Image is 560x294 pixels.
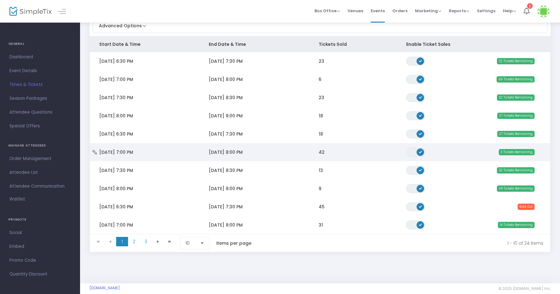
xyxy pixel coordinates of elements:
[99,131,133,137] span: [DATE] 6:30 PM
[419,95,422,99] span: ON
[419,168,422,171] span: ON
[497,167,535,174] span: 32 Tickets Remaining
[315,8,340,14] span: Box Office
[319,204,325,210] span: 45
[9,270,71,278] span: Quantity Discount
[167,239,172,244] span: Go to the last page
[99,76,133,83] span: [DATE] 7:00 PM
[99,58,133,64] span: [DATE] 6:30 PM
[309,36,397,52] th: Tickets Sold
[209,204,243,210] span: [DATE] 7:30 PM
[419,150,422,153] span: ON
[419,59,422,62] span: ON
[419,186,422,190] span: ON
[199,36,309,52] th: End Date & Time
[319,167,323,174] span: 13
[209,149,243,155] span: [DATE] 8:00 PM
[9,67,71,75] span: Event Details
[397,36,463,52] th: Enable Ticket Sales
[9,53,71,61] span: Dashboard
[216,240,251,246] label: items per page
[8,38,72,50] h4: GENERAL
[392,3,407,19] span: Orders
[9,243,71,251] span: Embed
[155,239,160,244] span: Go to the next page
[90,36,550,234] div: Data table
[319,113,323,119] span: 18
[99,167,133,174] span: [DATE] 7:30 PM
[116,237,128,246] span: Page 1
[99,94,133,101] span: [DATE] 7:30 PM
[319,131,323,137] span: 18
[319,94,324,101] span: 23
[8,139,72,152] h4: MANAGE ATTENDEES
[415,8,441,14] span: Marketing
[319,76,321,83] span: 6
[9,81,71,89] span: Times & Tickets
[319,222,323,228] span: 31
[9,256,71,265] span: Promo Code
[527,3,533,9] div: 1
[93,19,148,29] button: Advanced Options
[99,204,133,210] span: [DATE] 6:30 PM
[477,3,495,19] span: Settings
[498,222,535,228] span: 14 Tickets Remaining
[209,167,243,174] span: [DATE] 8:30 PM
[9,108,71,116] span: Attendee Questions
[198,237,207,249] button: Select
[419,223,422,226] span: ON
[419,114,422,117] span: ON
[9,94,71,103] span: Season Packages
[90,36,199,52] th: Start Date & Time
[209,113,243,119] span: [DATE] 9:00 PM
[371,3,385,19] span: Events
[209,76,243,83] span: [DATE] 8:00 PM
[419,205,422,208] span: ON
[209,222,243,228] span: [DATE] 8:00 PM
[9,168,71,177] span: Attendee List
[99,149,133,155] span: [DATE] 7:00 PM
[9,155,71,163] span: Order Management
[209,131,243,137] span: [DATE] 7:30 PM
[497,185,535,192] span: 36 Tickets Remaining
[497,76,535,83] span: 39 Tickets Remaining
[9,196,25,202] span: Waitlist
[265,237,543,249] kendo-pager-info: 1 - 10 of 24 items
[9,122,71,130] span: Special Offers
[9,182,71,190] span: Attendee Communication
[209,94,243,101] span: [DATE] 8:30 PM
[319,185,321,192] span: 9
[209,58,243,64] span: [DATE] 7:30 PM
[209,185,243,192] span: [DATE] 9:00 PM
[128,237,140,246] span: Page 2
[347,3,363,19] span: Venues
[449,8,469,14] span: Reports
[152,237,164,246] span: Go to the next page
[518,204,535,210] span: Sold Out
[419,132,422,135] span: ON
[319,58,324,64] span: 23
[498,286,551,291] span: © 2025 [DOMAIN_NAME] Inc.
[186,240,195,246] span: 10
[497,131,535,137] span: 27 Tickets Remaining
[9,229,71,237] span: Social
[99,185,133,192] span: [DATE] 8:00 PM
[99,113,133,119] span: [DATE] 8:00 PM
[140,237,152,246] span: Page 3
[164,237,176,246] span: Go to the last page
[497,94,535,101] span: 22 Tickets Remaining
[497,113,535,119] span: 27 Tickets Remaining
[8,213,72,226] h4: PROMOTE
[503,8,516,14] span: Help
[499,149,535,155] span: 3 Tickets Remaining
[89,286,120,291] a: [DOMAIN_NAME]
[319,149,325,155] span: 42
[99,222,133,228] span: [DATE] 7:00 PM
[419,77,422,80] span: ON
[497,58,535,64] span: 22 Tickets Remaining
